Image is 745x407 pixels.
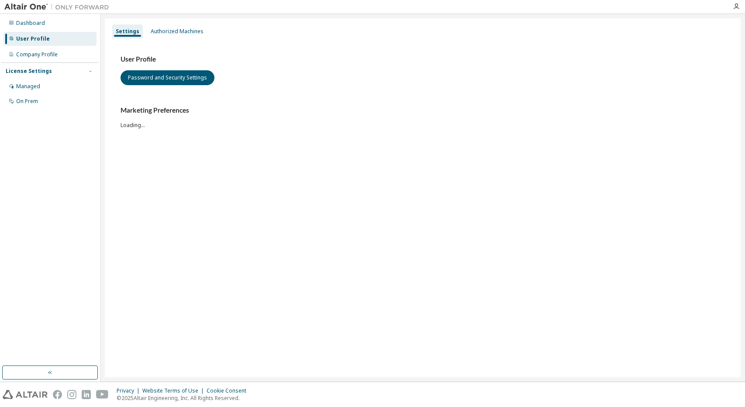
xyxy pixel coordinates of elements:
div: Authorized Machines [151,28,203,35]
img: linkedin.svg [82,390,91,399]
h3: Marketing Preferences [121,106,725,115]
div: Managed [16,83,40,90]
img: Altair One [4,3,114,11]
div: Cookie Consent [207,387,252,394]
p: © 2025 Altair Engineering, Inc. All Rights Reserved. [117,394,252,402]
img: altair_logo.svg [3,390,48,399]
div: On Prem [16,98,38,105]
div: Company Profile [16,51,58,58]
div: Privacy [117,387,142,394]
img: facebook.svg [53,390,62,399]
div: License Settings [6,68,52,75]
button: Password and Security Settings [121,70,214,85]
div: Settings [116,28,139,35]
h3: User Profile [121,55,725,64]
div: Website Terms of Use [142,387,207,394]
img: instagram.svg [67,390,76,399]
div: Loading... [121,106,725,128]
img: youtube.svg [96,390,109,399]
div: User Profile [16,35,50,42]
div: Dashboard [16,20,45,27]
